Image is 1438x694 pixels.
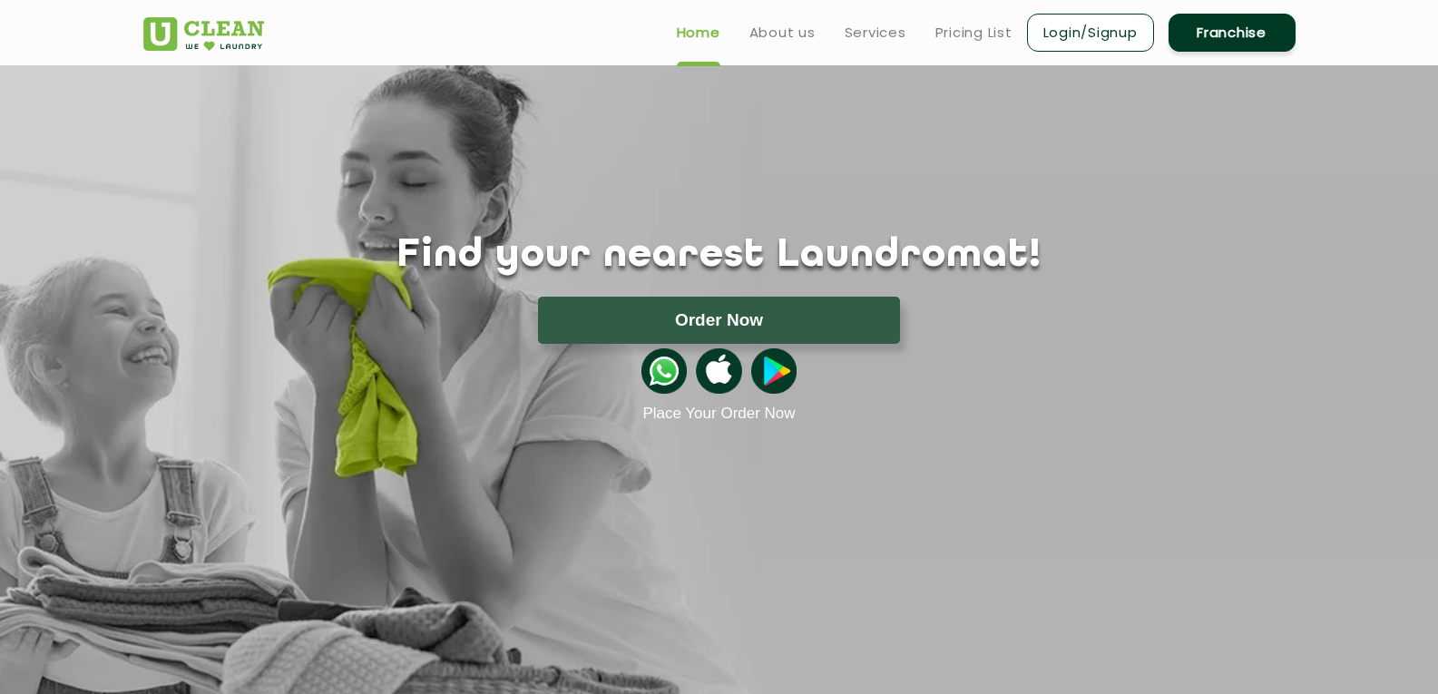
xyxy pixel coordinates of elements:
a: About us [749,22,816,44]
a: Franchise [1169,14,1296,52]
a: Pricing List [935,22,1012,44]
a: Place Your Order Now [642,405,795,423]
a: Services [845,22,906,44]
a: Login/Signup [1027,14,1154,52]
a: Home [677,22,720,44]
img: UClean Laundry and Dry Cleaning [143,17,264,51]
button: Order Now [538,297,900,344]
img: playstoreicon.png [751,348,797,394]
h1: Find your nearest Laundromat! [130,233,1309,279]
img: apple-icon.png [696,348,741,394]
img: whatsappicon.png [641,348,687,394]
